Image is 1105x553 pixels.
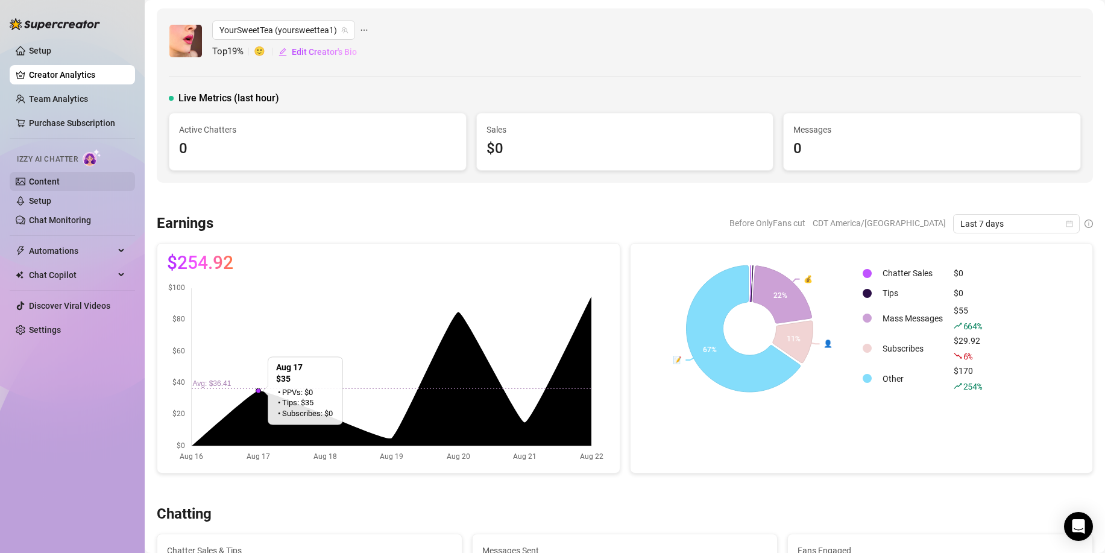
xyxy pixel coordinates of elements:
[963,350,972,362] span: 6 %
[29,65,125,84] a: Creator Analytics
[878,264,948,283] td: Chatter Sales
[673,355,682,364] text: 📝
[219,21,348,39] span: YourSweetTea (yoursweettea1)
[954,304,982,333] div: $55
[83,149,101,166] img: AI Chatter
[954,364,982,393] div: $170
[254,45,278,59] span: 🙂
[954,267,982,280] div: $0
[178,91,279,106] span: Live Metrics (last hour)
[954,334,982,363] div: $29.92
[878,304,948,333] td: Mass Messages
[212,45,254,59] span: Top 19 %
[292,47,357,57] span: Edit Creator's Bio
[29,118,115,128] a: Purchase Subscription
[813,214,946,232] span: CDT America/[GEOGRAPHIC_DATA]
[954,382,962,390] span: rise
[10,18,100,30] img: logo-BBDzfeDw.svg
[963,320,982,332] span: 664 %
[179,137,456,160] div: 0
[29,215,91,225] a: Chat Monitoring
[279,48,287,56] span: edit
[29,301,110,311] a: Discover Viral Videos
[1085,220,1093,228] span: info-circle
[29,265,115,285] span: Chat Copilot
[878,334,948,363] td: Subscribes
[167,253,233,273] span: $254.92
[29,94,88,104] a: Team Analytics
[963,381,982,392] span: 254 %
[157,505,212,524] h3: Chatting
[823,339,832,348] text: 👤
[179,123,456,136] span: Active Chatters
[960,215,1072,233] span: Last 7 days
[278,42,357,62] button: Edit Creator's Bio
[486,123,764,136] span: Sales
[729,214,805,232] span: Before OnlyFans cut
[16,271,24,279] img: Chat Copilot
[29,325,61,335] a: Settings
[954,286,982,300] div: $0
[29,177,60,186] a: Content
[29,196,51,206] a: Setup
[29,46,51,55] a: Setup
[16,246,25,256] span: thunderbolt
[954,321,962,330] span: rise
[1064,512,1093,541] div: Open Intercom Messenger
[878,284,948,303] td: Tips
[169,25,202,57] img: YourSweetTea
[341,27,348,34] span: team
[793,137,1071,160] div: 0
[360,21,368,40] span: ellipsis
[803,274,812,283] text: 💰
[157,214,213,233] h3: Earnings
[954,352,962,360] span: fall
[878,364,948,393] td: Other
[793,123,1071,136] span: Messages
[486,137,764,160] div: $0
[1066,220,1073,227] span: calendar
[17,154,78,165] span: Izzy AI Chatter
[29,241,115,261] span: Automations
